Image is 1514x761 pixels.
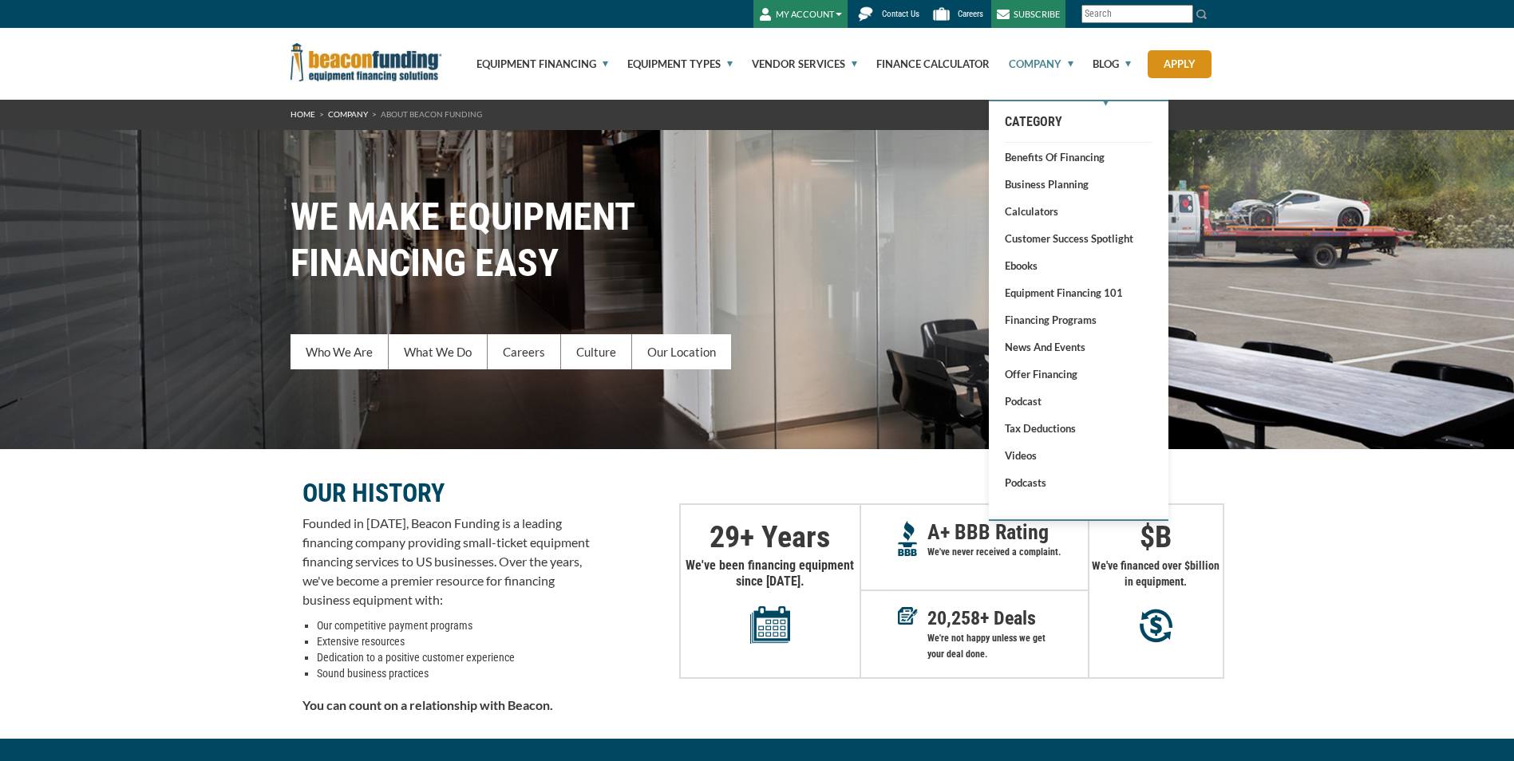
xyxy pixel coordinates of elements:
[291,334,389,369] a: Who We Are
[1005,366,1152,382] a: Offer Financing
[291,43,442,81] img: Beacon Funding Corporation
[681,558,860,644] p: We've been financing equipment since [DATE].
[1005,420,1152,436] a: Tax Deductions
[1196,8,1208,21] img: Search
[1005,475,1152,491] a: Podcasts
[927,544,1088,560] p: We've never received a complaint.
[927,607,980,629] span: 20,258
[1005,231,1152,246] a: Customer Success Spotlight
[1148,50,1212,78] a: Apply
[1005,312,1152,328] a: Financing Programs
[1005,203,1152,219] a: Calculators
[1005,108,1152,136] a: Category
[710,519,740,554] span: 29
[1074,28,1131,100] a: Blog
[1005,176,1152,192] a: Business Planning
[1089,529,1223,545] p: $ B
[858,28,990,100] a: Finance Calculator
[898,521,918,556] img: A+ Reputation BBB
[632,334,731,369] a: Our Location
[1005,393,1152,409] a: Podcast
[458,28,608,100] a: Equipment Financing
[317,665,590,681] li: Sound business practices
[317,649,590,665] li: Dedication to a positive customer experience
[1005,258,1152,274] a: Ebooks
[733,28,857,100] a: Vendor Services
[927,524,1088,540] p: A+ BBB Rating
[302,514,590,609] p: Founded in [DATE], Beacon Funding is a leading financing company providing small-ticket equipment...
[561,334,632,369] a: Culture
[1005,285,1152,301] a: Equipment Financing 101
[1176,8,1189,21] a: Clear search text
[927,630,1088,662] p: We're not happy unless we get your deal done.
[750,605,790,644] img: Years in equipment financing
[291,109,315,119] a: HOME
[882,9,919,19] span: Contact Us
[958,9,983,19] span: Careers
[1081,5,1193,23] input: Search
[1140,609,1172,643] img: Millions in equipment purchases
[291,194,1224,286] h1: WE MAKE EQUIPMENT FINANCING EASY
[389,334,488,369] a: What We Do
[898,607,918,625] img: Deals in Equipment Financing
[302,483,590,503] p: OUR HISTORY
[609,28,733,100] a: Equipment Types
[1005,448,1152,463] a: Videos
[317,633,590,649] li: Extensive resources
[488,334,561,369] a: Careers
[990,28,1073,100] a: Company
[1005,339,1152,355] a: News and Events
[1005,149,1152,165] a: Benefits of Financing
[328,109,368,119] a: Company
[381,109,482,119] span: About Beacon Funding
[317,617,590,633] li: Our competitive payment programs
[1089,558,1223,589] p: We've financed over $ billion in equipment.
[302,697,553,712] strong: You can count on a relationship with Beacon.
[291,54,442,67] a: Beacon Funding Corporation
[927,610,1088,626] p: + Deals
[681,529,860,545] p: + Years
